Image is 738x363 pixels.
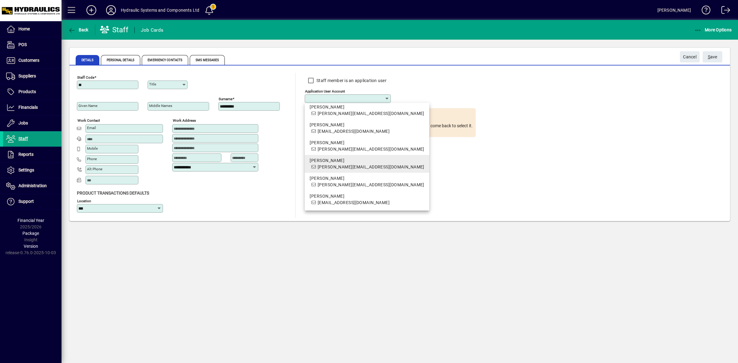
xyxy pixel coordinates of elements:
span: Settings [18,168,34,172]
mat-label: Email [87,126,96,130]
a: POS [3,37,61,53]
span: Financial Year [18,218,44,223]
button: Back [66,24,90,35]
mat-label: Phone [87,157,97,161]
div: [PERSON_NAME] [657,5,691,15]
mat-option: KJ Staub [305,119,429,137]
div: [PERSON_NAME] [310,140,424,146]
span: Reports [18,152,34,157]
div: [PERSON_NAME] [310,122,424,128]
span: [PERSON_NAME][EMAIL_ADDRESS][DOMAIN_NAME] [318,164,424,169]
span: Version [24,244,38,249]
a: Administration [3,178,61,194]
button: More Options [693,24,733,35]
a: Settings [3,163,61,178]
span: Back [68,27,89,32]
mat-option: Kellie Moore [305,101,429,119]
div: [PERSON_NAME] [310,104,424,110]
a: Customers [3,53,61,68]
mat-option: Petr Chludil [305,191,429,208]
mat-label: Mobile [87,146,98,151]
span: [PERSON_NAME][EMAIL_ADDRESS][DOMAIN_NAME] [318,147,424,152]
span: SMS Messages [190,55,225,65]
a: Home [3,22,61,37]
span: Staff [18,136,28,141]
a: Suppliers [3,69,61,84]
a: Knowledge Base [697,1,711,21]
div: Hydraulic Systems and Components Ltd [121,5,199,15]
span: More Options [694,27,732,32]
mat-label: Staff Code [77,75,94,80]
span: Jobs [18,120,28,125]
a: Logout [717,1,730,21]
div: Staff [100,25,128,35]
button: Add [81,5,101,16]
button: Profile [101,5,121,16]
button: Save [703,51,722,62]
span: Package [22,231,39,236]
a: Reports [3,147,61,162]
span: [PERSON_NAME][EMAIL_ADDRESS][DOMAIN_NAME] [318,111,424,116]
span: Product Transactions Defaults [77,191,149,195]
mat-option: Paul Cunningham [305,173,429,191]
div: [PERSON_NAME] [310,175,424,182]
div: Job Cards [141,25,163,35]
span: [EMAIL_ADDRESS][DOMAIN_NAME] [318,200,390,205]
label: Staff member is an application user [315,77,387,84]
span: Products [18,89,36,94]
span: Personal Details [101,55,141,65]
div: [PERSON_NAME] [310,193,424,199]
a: Jobs [3,116,61,131]
mat-label: Alt Phone [87,167,102,171]
span: ave [708,52,717,62]
span: Administration [18,183,47,188]
span: Cancel [683,52,696,62]
span: Support [18,199,34,204]
a: Products [3,84,61,100]
mat-option: Mike Rusbatch [305,137,429,155]
span: [EMAIL_ADDRESS][DOMAIN_NAME] [318,129,390,134]
mat-label: Title [149,82,156,86]
mat-label: Application user account [305,89,345,93]
span: Emergency Contacts [142,55,188,65]
span: POS [18,42,27,47]
a: Support [3,194,61,209]
span: Customers [18,58,39,63]
span: S [708,54,710,59]
mat-label: Given name [78,104,97,108]
mat-label: Location [77,199,91,203]
span: Suppliers [18,73,36,78]
button: Cancel [680,51,700,62]
span: Home [18,26,30,31]
mat-label: Surname [219,97,232,101]
span: Financials [18,105,38,110]
span: Details [76,55,99,65]
mat-label: Middle names [149,104,172,108]
span: [PERSON_NAME][EMAIL_ADDRESS][DOMAIN_NAME] [318,182,424,187]
div: [PERSON_NAME] [310,157,424,164]
a: Financials [3,100,61,115]
app-page-header-button: Back [61,24,95,35]
mat-option: Mike Sparks [305,155,429,173]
